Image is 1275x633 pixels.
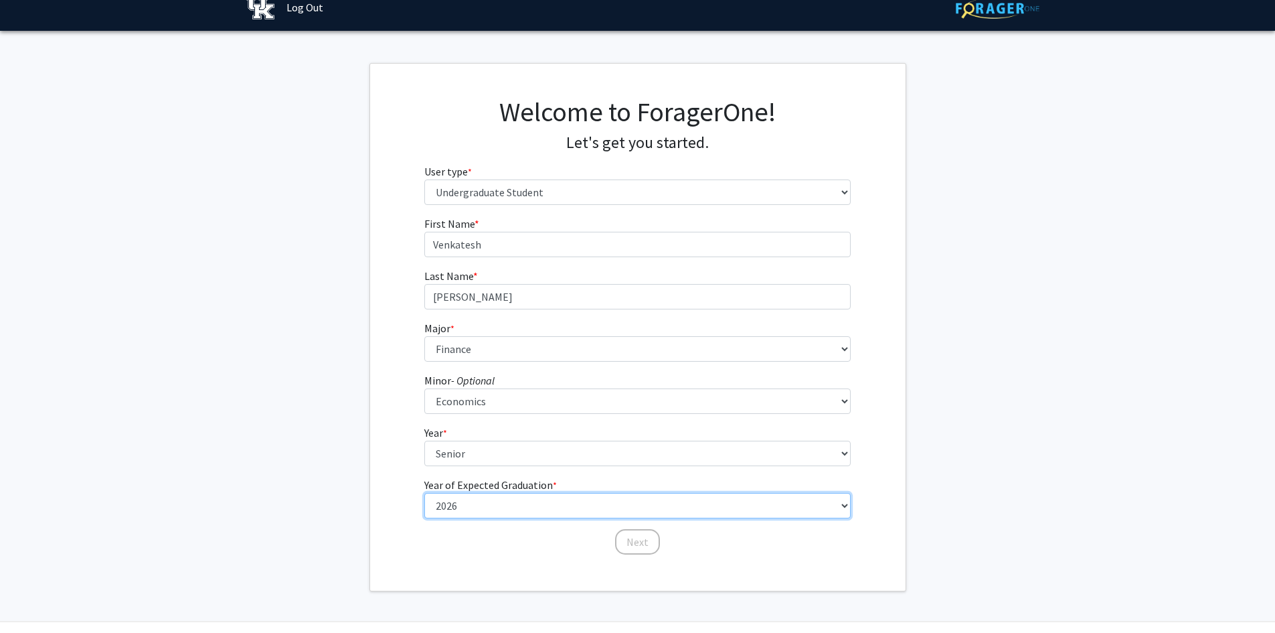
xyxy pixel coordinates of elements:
[424,163,472,180] label: User type
[424,320,454,336] label: Major
[424,425,447,441] label: Year
[10,573,57,623] iframe: Chat
[424,477,557,493] label: Year of Expected Graduation
[424,372,495,389] label: Minor
[615,529,660,555] button: Next
[424,96,851,128] h1: Welcome to ForagerOne!
[424,269,473,283] span: Last Name
[424,217,475,230] span: First Name
[451,374,495,387] i: - Optional
[424,133,851,153] h4: Let's get you started.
